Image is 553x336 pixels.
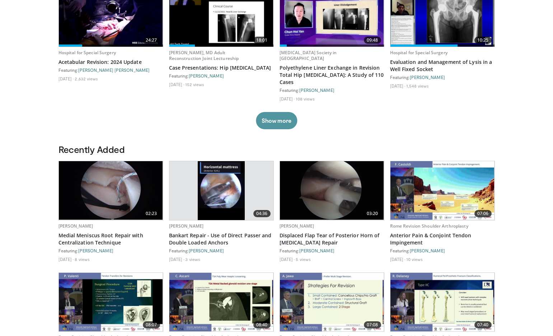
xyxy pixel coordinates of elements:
[474,37,492,44] span: 10:25
[296,256,311,262] li: 5 views
[185,256,200,262] li: 3 views
[59,161,163,220] a: 02:23
[299,248,334,253] a: [PERSON_NAME]
[390,161,495,220] img: 8037028b-5014-4d38-9a8c-71d966c81743.620x360_q85_upscale.jpg
[410,75,445,80] a: [PERSON_NAME]
[169,161,273,220] a: 04:36
[59,273,163,331] a: 08:07
[390,83,406,89] li: [DATE]
[474,321,492,328] span: 07:40
[58,67,163,73] div: Featuring:
[189,248,224,253] a: [PERSON_NAME]
[169,223,204,229] a: [PERSON_NAME]
[406,256,423,262] li: 10 views
[280,248,384,253] div: Featuring:
[143,321,160,328] span: 08:07
[169,232,274,246] a: Bankart Repair - Use of Direct Passer and Double Loaded Anchors
[390,161,495,220] a: 07:06
[280,232,384,246] a: Displaced Flap Tear of Posterior Horn of [MEDICAL_DATA] Repair
[143,210,160,217] span: 02:23
[280,273,384,331] img: a3fe917b-418f-4b37-ad2e-b0d12482d850.620x360_q85_upscale.jpg
[75,256,90,262] li: 8 views
[189,73,224,78] a: [PERSON_NAME]
[58,223,93,229] a: [PERSON_NAME]
[143,37,160,44] span: 24:27
[280,161,384,220] img: 2649116b-05f8-405c-a48f-a284a947b030.620x360_q85_upscale.jpg
[364,210,381,217] span: 03:20
[406,83,429,89] li: 1,548 views
[390,59,495,73] a: Evaluation and Management of Lysis in a Well Fixed Socket
[390,74,495,80] div: Featuring:
[390,256,406,262] li: [DATE]
[280,87,384,93] div: Featuring:
[58,256,74,262] li: [DATE]
[185,81,204,87] li: 152 views
[390,248,495,253] div: Featuring:
[390,50,447,56] a: Hospital for Special Surgery
[390,273,495,331] img: c89197b7-361e-43d5-a86e-0b48a5cfb5ba.620x360_q85_upscale.jpg
[253,210,271,217] span: 04:36
[299,88,334,93] a: [PERSON_NAME]
[78,248,113,253] a: [PERSON_NAME]
[253,321,271,328] span: 08:40
[198,161,245,220] img: cd449402-123d-47f7-b112-52d159f17939.620x360_q85_upscale.jpg
[390,223,468,229] a: Rome Revision Shoulder Arthroplasty
[169,73,274,79] div: Featuring:
[280,256,295,262] li: [DATE]
[58,232,163,246] a: Medial Meniscus Root Repair with Centralization Technique
[280,96,295,102] li: [DATE]
[280,50,337,61] a: [MEDICAL_DATA] Society in [GEOGRAPHIC_DATA]
[169,248,274,253] div: Featuring:
[390,273,495,331] a: 07:40
[58,144,495,155] h3: Recently Added
[169,273,273,331] a: 08:40
[58,76,74,81] li: [DATE]
[410,248,445,253] a: [PERSON_NAME]
[58,248,163,253] div: Featuring:
[390,232,495,246] a: Anterior Pain & Conjoint Tendon Impingement
[169,81,184,87] li: [DATE]
[169,273,273,331] img: b9682281-d191-4971-8e2c-52cd21f8feaa.620x360_q85_upscale.jpg
[58,59,163,66] a: Acetabular Revision: 2024 Update
[75,76,98,81] li: 2,632 views
[256,112,297,129] button: Show more
[280,223,314,229] a: [PERSON_NAME]
[169,256,184,262] li: [DATE]
[169,64,274,71] a: Case Presentations: Hip [MEDICAL_DATA]
[474,210,492,217] span: 07:06
[78,67,150,73] a: [PERSON_NAME] [PERSON_NAME]
[280,273,384,331] a: 07:08
[364,321,381,328] span: 07:08
[280,64,384,86] a: Polyethylene Liner Exchange in Revision Total Hip [MEDICAL_DATA]: A Study of 110 Cases
[59,161,163,220] img: 926032fc-011e-4e04-90f2-afa899d7eae5.620x360_q85_upscale.jpg
[253,37,271,44] span: 18:01
[169,50,239,61] a: [PERSON_NAME], MD Adult Reconstruction Joint Lectureship
[364,37,381,44] span: 09:48
[59,273,163,331] img: f121adf3-8f2a-432a-ab04-b981073a2ae5.620x360_q85_upscale.jpg
[296,96,315,102] li: 108 views
[58,50,116,56] a: Hospital for Special Surgery
[280,161,384,220] a: 03:20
